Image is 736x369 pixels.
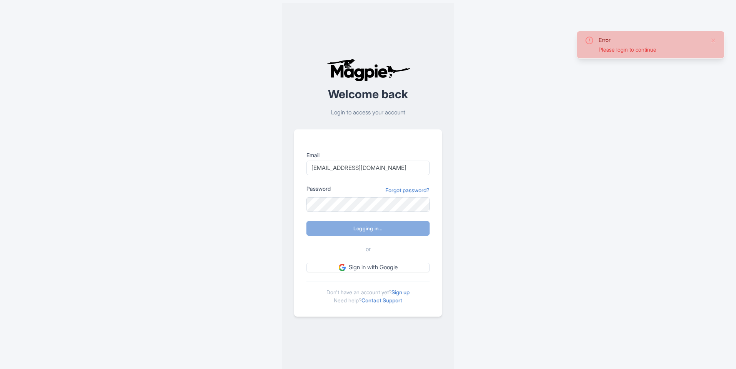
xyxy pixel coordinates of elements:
[361,297,402,304] a: Contact Support
[306,151,430,159] label: Email
[325,59,411,82] img: logo-ab69f6fb50320c5b225c76a69d11143b.png
[294,88,442,101] h2: Welcome back
[306,282,430,304] div: Don't have an account yet? Need help?
[599,36,704,44] div: Error
[366,245,371,254] span: or
[385,186,430,194] a: Forgot password?
[306,184,331,193] label: Password
[306,263,430,272] a: Sign in with Google
[339,264,346,271] img: google.svg
[391,289,410,295] a: Sign up
[599,45,704,54] div: Please login to continue
[306,161,430,175] input: you@example.com
[294,108,442,117] p: Login to access your account
[306,221,430,236] input: Logging in...
[710,36,716,45] button: Close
